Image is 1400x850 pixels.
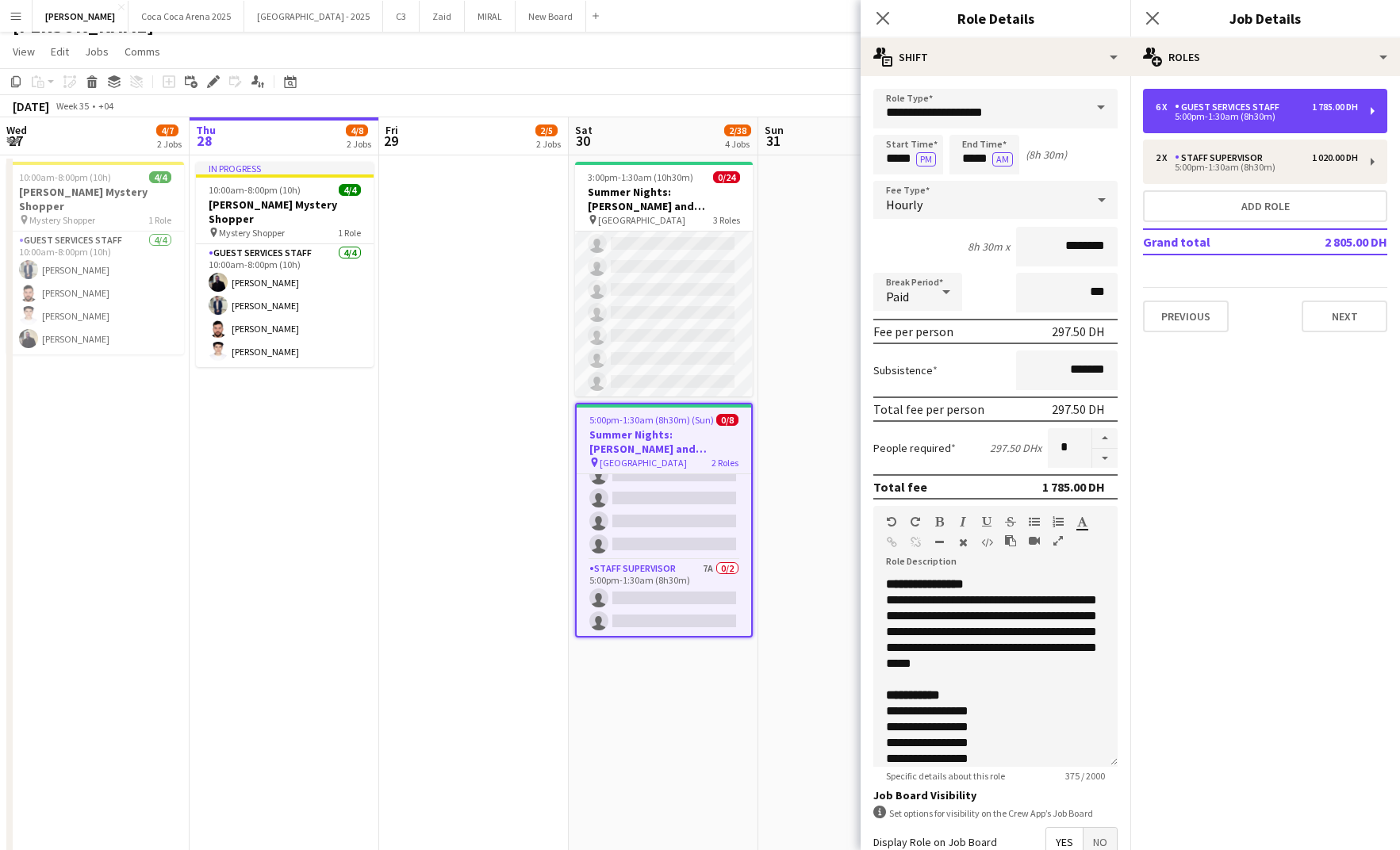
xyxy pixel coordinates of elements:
[196,123,216,137] span: Thu
[385,123,398,137] span: Fri
[957,515,968,528] button: Italic
[716,414,738,426] span: 0/8
[873,479,927,495] div: Total fee
[573,132,593,150] span: 30
[29,214,95,226] span: Mystery Shopper
[209,184,301,196] span: 10:00am-8:00pm (10h)
[196,197,374,226] h3: [PERSON_NAME] Mystery Shopper
[1076,515,1087,528] button: Text Color
[1042,479,1105,495] div: 1 785.00 DH
[861,8,1130,29] h3: Role Details
[992,152,1013,167] button: AM
[13,98,49,114] div: [DATE]
[1029,534,1040,547] button: Insert video
[916,152,936,167] button: PM
[712,457,738,469] span: 2 Roles
[149,171,171,183] span: 4/4
[383,1,420,32] button: C3
[85,44,109,59] span: Jobs
[4,132,27,150] span: 27
[724,124,751,136] span: 2/38
[535,124,558,136] span: 2/5
[1143,190,1387,222] button: Add role
[873,788,1118,802] h3: Job Board Visibility
[1130,38,1400,76] div: Roles
[910,515,921,528] button: Redo
[600,457,687,469] span: [GEOGRAPHIC_DATA]
[589,414,714,426] span: 5:00pm-1:30am (8h30m) (Sun)
[873,324,953,339] div: Fee per person
[196,162,374,367] div: In progress10:00am-8:00pm (10h)4/4[PERSON_NAME] Mystery Shopper Mystery Shopper1 RoleGuest Servic...
[1156,113,1358,121] div: 5:00pm-1:30am (8h30m)
[465,1,516,32] button: MIRAL
[1156,163,1358,171] div: 5:00pm-1:30am (8h30m)
[420,1,465,32] button: Zaid
[575,403,753,637] app-job-card: 5:00pm-1:30am (8h30m) (Sun)0/8Summer Nights: [PERSON_NAME] and [PERSON_NAME] - Internal [GEOGRAPH...
[6,41,41,62] a: View
[6,162,184,354] app-job-card: 10:00am-8:00pm (10h)4/4[PERSON_NAME] Mystery Shopper Mystery Shopper1 RoleGuest Services Staff4/4...
[339,184,361,196] span: 4/4
[873,401,984,417] div: Total fee per person
[51,44,69,59] span: Edit
[346,124,368,136] span: 4/8
[873,835,997,849] label: Display Role on Job Board
[1053,534,1064,547] button: Fullscreen
[1130,8,1400,29] h3: Job Details
[1156,152,1175,163] div: 2 x
[1053,770,1118,782] span: 375 / 2000
[13,44,35,59] span: View
[1175,101,1286,113] div: Guest Services Staff
[577,560,751,637] app-card-role: Staff Supervisor7A0/25:00pm-1:30am (8h30m)
[934,536,945,549] button: Horizontal Line
[44,41,75,62] a: Edit
[6,185,184,213] h3: [PERSON_NAME] Mystery Shopper
[148,214,171,226] span: 1 Role
[861,38,1130,76] div: Shift
[725,138,750,150] div: 4 Jobs
[968,239,1010,254] div: 8h 30m x
[981,515,992,528] button: Underline
[1053,515,1064,528] button: Ordered List
[1052,324,1105,339] div: 297.50 DH
[383,132,398,150] span: 29
[598,214,685,226] span: [GEOGRAPHIC_DATA]
[873,770,1018,782] span: Specific details about this role
[219,227,285,239] span: Mystery Shopper
[577,391,751,560] app-card-role: Guest Services Staff101A0/65:00pm-1:30am (8h30m)
[1143,229,1287,255] td: Grand total
[575,123,593,137] span: Sat
[886,197,922,212] span: Hourly
[1312,101,1358,113] div: 1 785.00 DH
[713,171,740,183] span: 0/24
[873,441,956,455] label: People required
[1005,534,1016,547] button: Paste as plain text
[194,132,216,150] span: 28
[1312,152,1358,163] div: 1 020.00 DH
[196,162,374,174] div: In progress
[347,138,371,150] div: 2 Jobs
[6,123,27,137] span: Wed
[588,171,713,183] span: 3:00pm-1:30am (10h30m) (Sun)
[1143,301,1229,332] button: Previous
[6,232,184,354] app-card-role: Guest Services Staff4/410:00am-8:00pm (10h)[PERSON_NAME][PERSON_NAME][PERSON_NAME][PERSON_NAME]
[873,806,1118,821] div: Set options for visibility on the Crew App’s Job Board
[98,100,113,112] div: +04
[873,363,938,377] label: Subsistence
[990,441,1041,455] div: 297.50 DH x
[575,162,753,396] app-job-card: 3:00pm-1:30am (10h30m) (Sun)0/24Summer Nights: [PERSON_NAME] and [PERSON_NAME] - External [GEOGRA...
[1287,229,1387,255] td: 2 805.00 DH
[957,536,968,549] button: Clear Formatting
[1175,152,1269,163] div: Staff Supervisor
[577,427,751,456] h3: Summer Nights: [PERSON_NAME] and [PERSON_NAME] - Internal
[1092,428,1118,449] button: Increase
[128,1,244,32] button: Coca Coca Arena 2025
[1005,515,1016,528] button: Strikethrough
[33,1,128,32] button: [PERSON_NAME]
[886,289,909,304] span: Paid
[244,1,383,32] button: [GEOGRAPHIC_DATA] - 2025
[338,227,361,239] span: 1 Role
[1029,515,1040,528] button: Unordered List
[52,100,92,112] span: Week 35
